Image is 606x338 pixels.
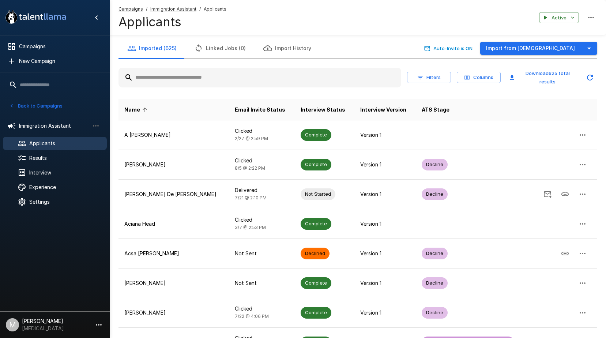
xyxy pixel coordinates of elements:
[360,105,406,114] span: Interview Version
[301,279,331,286] span: Complete
[407,72,451,83] button: Filters
[301,220,331,227] span: Complete
[235,216,289,224] p: Clicked
[539,191,556,197] span: Send Invitation
[235,313,269,319] span: 7/22 @ 4:06 PM
[118,38,185,59] button: Imported (625)
[360,220,410,228] p: Version 1
[124,191,223,198] p: [PERSON_NAME] De [PERSON_NAME]
[124,309,223,316] p: [PERSON_NAME]
[235,225,266,230] span: 3/7 @ 2:53 PM
[235,165,265,171] span: 8/5 @ 2:22 PM
[422,279,448,286] span: Decline
[556,250,574,256] span: Copy Interview Link
[422,105,449,114] span: ATS Stage
[235,105,285,114] span: Email Invite Status
[422,191,448,198] span: Decline
[124,161,223,168] p: [PERSON_NAME]
[301,191,335,198] span: Not Started
[235,195,267,200] span: 7/21 @ 2:10 PM
[301,250,330,257] span: Declined
[124,250,223,257] p: Acsa [PERSON_NAME]
[360,131,410,139] p: Version 1
[301,105,345,114] span: Interview Status
[360,191,410,198] p: Version 1
[301,161,331,168] span: Complete
[422,309,448,316] span: Decline
[360,250,410,257] p: Version 1
[457,72,501,83] button: Columns
[507,68,580,87] button: Download625 total results
[539,12,579,23] button: Active
[235,279,289,287] p: Not Sent
[204,5,226,13] span: Applicants
[185,38,255,59] button: Linked Jobs (0)
[480,42,581,55] button: Import from [DEMOGRAPHIC_DATA]
[235,187,289,194] p: Delivered
[124,279,223,287] p: [PERSON_NAME]
[360,279,410,287] p: Version 1
[199,5,201,13] span: /
[124,131,223,139] p: A [PERSON_NAME]
[583,70,597,85] button: Updated Today - 8:49 AM
[556,191,574,197] span: Copy Interview Link
[360,309,410,316] p: Version 1
[118,6,143,12] u: Campaigns
[150,6,196,12] u: Immigration Assistant
[124,220,223,228] p: Aciana Head
[301,309,331,316] span: Complete
[423,43,474,54] button: Auto-Invite is ON
[235,127,289,135] p: Clicked
[124,105,150,114] span: Name
[235,305,289,312] p: Clicked
[422,250,448,257] span: Decline
[255,38,320,59] button: Import History
[360,161,410,168] p: Version 1
[146,5,147,13] span: /
[118,14,226,30] h4: Applicants
[235,157,289,164] p: Clicked
[235,250,289,257] p: Not Sent
[301,131,331,138] span: Complete
[235,136,268,141] span: 2/27 @ 2:59 PM
[422,161,448,168] span: Decline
